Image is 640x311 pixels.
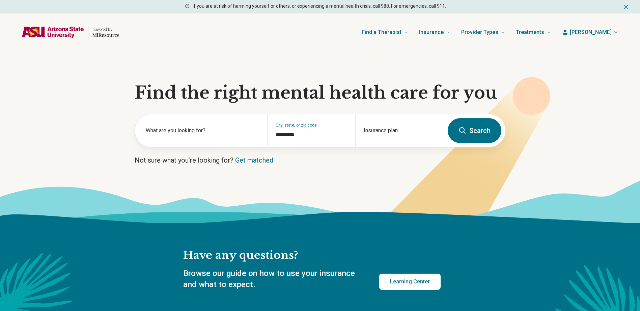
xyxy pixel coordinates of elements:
span: Provider Types [461,28,498,37]
button: Search [448,118,501,143]
span: [PERSON_NAME] [570,28,612,36]
span: Insurance [419,28,444,37]
p: If you are at risk of harming yourself or others, or experiencing a mental health crisis, call 98... [193,3,446,10]
h2: Have any questions? [183,248,441,263]
button: [PERSON_NAME] [562,28,618,36]
a: Find a Therapist [362,19,408,46]
a: Learning Center [379,274,441,290]
button: Dismiss [622,3,629,11]
a: Insurance [419,19,450,46]
a: Home page [22,22,119,43]
a: Treatments [516,19,551,46]
p: Browse our guide on how to use your insurance and what to expect. [183,268,363,290]
label: What are you looking for? [146,127,259,135]
span: Treatments [516,28,544,37]
p: powered by [92,27,119,32]
a: Get matched [235,156,273,164]
span: Find a Therapist [362,28,401,37]
p: Not sure what you’re looking for? [135,155,506,165]
h1: Find the right mental health care for you [135,83,506,103]
a: Provider Types [461,19,505,46]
